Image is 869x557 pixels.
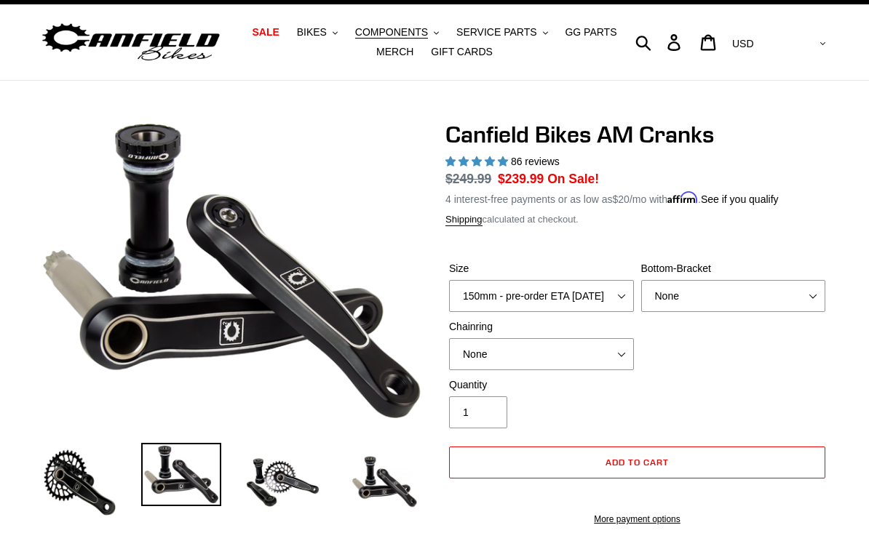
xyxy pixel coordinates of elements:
span: $239.99 [498,172,544,186]
span: BIKES [297,26,327,39]
span: On Sale! [547,169,599,188]
a: MERCH [369,42,421,62]
span: Affirm [667,191,698,204]
span: SALE [252,26,279,39]
s: $249.99 [445,172,491,186]
a: SALE [245,23,286,42]
label: Bottom-Bracket [641,261,826,276]
a: GG PARTS [557,23,624,42]
a: GIFT CARDS [424,42,500,62]
button: Add to cart [449,446,825,478]
img: Load image into Gallery viewer, Canfield Bikes AM Cranks [243,443,322,522]
div: calculated at checkout. [445,212,829,227]
img: Load image into Gallery viewer, CANFIELD-AM_DH-CRANKS [344,443,424,522]
label: Quantity [449,377,634,393]
button: SERVICE PARTS [449,23,555,42]
img: Load image into Gallery viewer, Canfield Bikes AM Cranks [40,443,119,522]
span: $20 [613,193,630,205]
span: SERVICE PARTS [456,26,536,39]
label: Size [449,261,634,276]
span: COMPONENTS [355,26,428,39]
span: GIFT CARDS [431,46,493,58]
p: 4 interest-free payments or as low as /mo with . [445,188,779,207]
span: 86 reviews [511,156,560,167]
button: COMPONENTS [348,23,446,42]
button: BIKES [290,23,345,42]
img: Canfield Bikes [40,20,222,65]
a: Shipping [445,214,483,226]
a: See if you qualify - Learn more about Affirm Financing (opens in modal) [701,193,779,205]
span: Add to cart [606,457,669,468]
a: More payment options [449,513,825,526]
span: MERCH [376,46,413,58]
img: Load image into Gallery viewer, Canfield Cranks [141,443,221,506]
h1: Canfield Bikes AM Cranks [445,121,829,148]
span: 4.97 stars [445,156,511,167]
span: GG PARTS [565,26,616,39]
label: Chainring [449,319,634,334]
